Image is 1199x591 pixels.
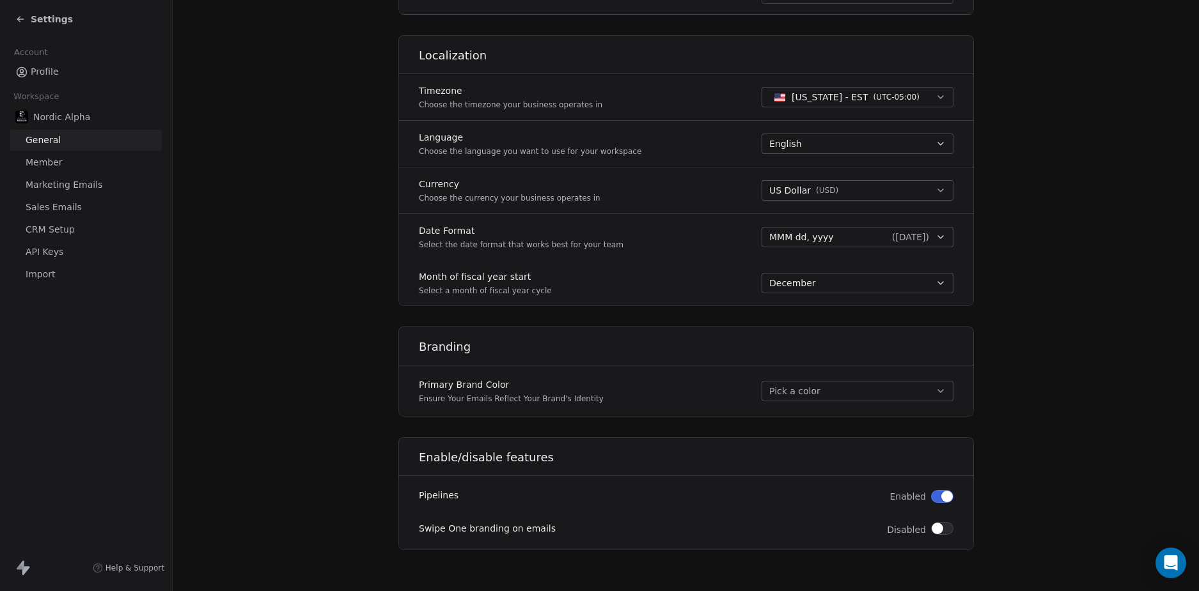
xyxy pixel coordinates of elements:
div: Open Intercom Messenger [1156,548,1186,578]
label: Language [419,131,641,144]
button: Pick a color [762,381,953,401]
a: Marketing Emails [10,174,162,196]
label: Date Format [419,224,623,237]
span: Nordic Alpha [33,111,90,123]
a: Member [10,152,162,173]
a: Profile [10,61,162,82]
span: Import [26,268,55,281]
a: General [10,130,162,151]
span: ( USD ) [816,185,838,196]
a: API Keys [10,242,162,263]
p: Choose the currency your business operates in [419,193,600,203]
label: Timezone [419,84,602,97]
span: Profile [31,65,59,79]
p: Select a month of fiscal year cycle [419,286,552,296]
span: US Dollar [769,184,811,197]
span: Sales Emails [26,201,82,214]
span: CRM Setup [26,223,75,236]
label: Currency [419,178,600,190]
span: Enabled [889,490,926,503]
span: Marketing Emails [26,178,102,192]
span: Disabled [887,523,926,536]
label: Month of fiscal year start [419,270,552,283]
label: Primary Brand Color [419,378,604,391]
img: Nordic%20Alpha%20Discord%20Icon.png [15,111,28,123]
span: Account [8,43,53,62]
span: API Keys [26,245,63,259]
span: December [769,277,816,289]
a: Sales Emails [10,197,162,218]
a: Settings [15,13,73,26]
span: Member [26,156,63,169]
h1: Branding [419,339,975,355]
span: [US_STATE] - EST [792,91,868,104]
a: Import [10,264,162,285]
label: Pipelines [419,489,458,502]
span: Workspace [8,87,65,106]
h1: Enable/disable features [419,450,975,465]
p: Ensure Your Emails Reflect Your Brand's Identity [419,394,604,404]
p: Select the date format that works best for your team [419,240,623,250]
p: Choose the timezone your business operates in [419,100,602,110]
label: Swipe One branding on emails [419,522,556,535]
span: Settings [31,13,73,26]
button: US Dollar(USD) [762,180,953,201]
h1: Localization [419,48,975,63]
p: Choose the language you want to use for your workspace [419,146,641,157]
span: ( UTC-05:00 ) [873,91,919,103]
span: MMM dd, yyyy [769,231,834,243]
span: General [26,134,61,147]
a: Help & Support [93,563,164,573]
button: [US_STATE] - EST(UTC-05:00) [762,87,953,107]
a: CRM Setup [10,219,162,240]
span: English [769,137,802,150]
span: ( [DATE] ) [891,231,929,243]
span: Help & Support [106,563,164,573]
